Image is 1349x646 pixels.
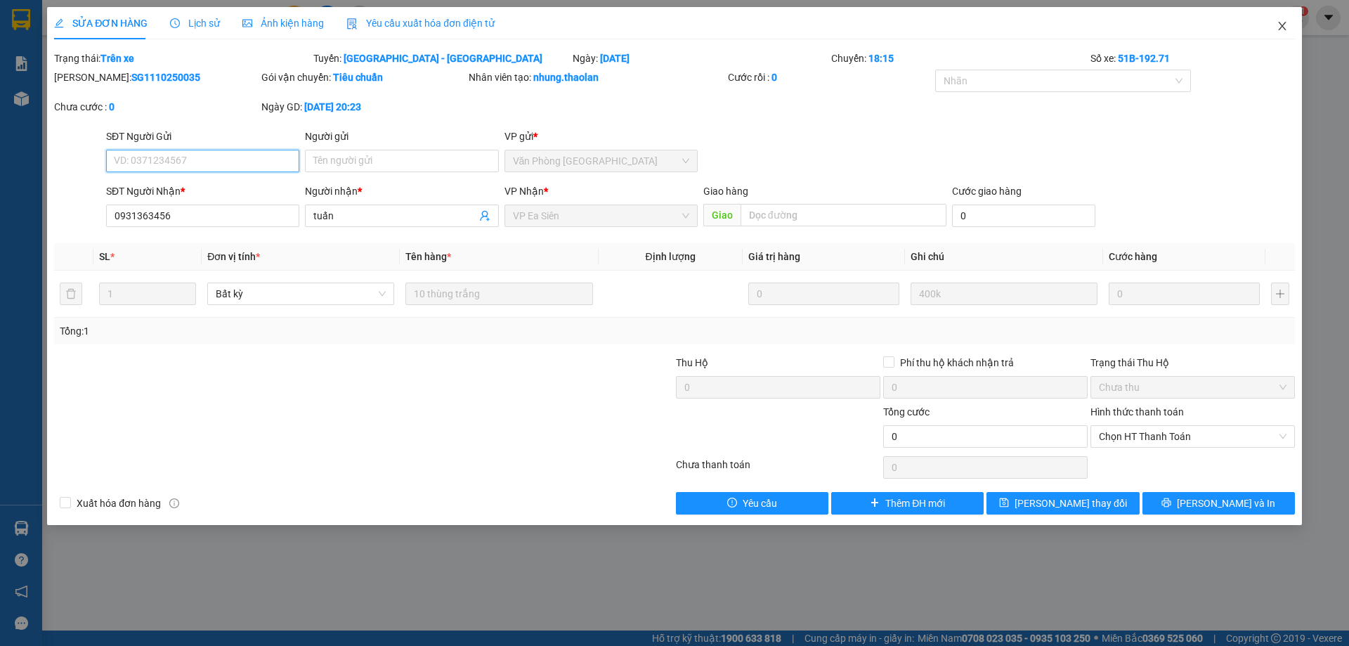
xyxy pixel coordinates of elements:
[883,406,930,418] span: Tổng cước
[830,51,1089,66] div: Chuyến:
[261,99,466,115] div: Ngày GD:
[54,18,64,28] span: edit
[1161,498,1171,509] span: printer
[676,357,708,368] span: Thu Hộ
[674,457,882,482] div: Chưa thanh toán
[106,129,299,144] div: SĐT Người Gửi
[1099,377,1286,398] span: Chưa thu
[1142,492,1295,515] button: printer[PERSON_NAME] và In
[170,18,220,29] span: Lịch sử
[242,18,252,28] span: picture
[100,53,134,64] b: Trên xe
[170,18,180,28] span: clock-circle
[131,72,200,83] b: SG1110250035
[405,283,592,305] input: VD: Bàn, Ghế
[405,251,451,262] span: Tên hàng
[986,492,1139,515] button: save[PERSON_NAME] thay đổi
[1015,496,1127,511] span: [PERSON_NAME] thay đổi
[870,498,880,509] span: plus
[513,150,689,172] span: Văn Phòng Sài Gòn
[911,283,1097,305] input: Ghi Chú
[894,355,1019,370] span: Phí thu hộ khách nhận trả
[1099,426,1286,447] span: Chọn HT Thanh Toán
[1271,283,1289,305] button: plus
[1089,51,1296,66] div: Số xe:
[1177,496,1275,511] span: [PERSON_NAME] và In
[676,492,828,515] button: exclamation-circleYêu cầu
[728,70,932,85] div: Cước rồi :
[504,129,698,144] div: VP gửi
[905,243,1103,271] th: Ghi chú
[1263,7,1302,46] button: Close
[7,84,162,104] li: Thảo Lan
[885,496,945,511] span: Thêm ĐH mới
[727,498,737,509] span: exclamation-circle
[748,283,899,305] input: 0
[703,204,741,226] span: Giao
[533,72,599,83] b: nhung.thaolan
[54,99,259,115] div: Chưa cước :
[54,18,148,29] span: SỬA ĐƠN HÀNG
[7,104,162,124] li: In ngày: 12:07 13/10
[999,498,1009,509] span: save
[600,53,630,64] b: [DATE]
[106,183,299,199] div: SĐT Người Nhận
[513,205,689,226] span: VP Ea Siên
[1109,251,1157,262] span: Cước hàng
[304,101,361,112] b: [DATE] 20:23
[169,498,179,508] span: info-circle
[216,283,386,304] span: Bất kỳ
[312,51,571,66] div: Tuyến:
[207,251,260,262] span: Đơn vị tính
[54,70,259,85] div: [PERSON_NAME]:
[305,183,498,199] div: Người nhận
[868,53,894,64] b: 18:15
[504,186,544,197] span: VP Nhận
[743,496,777,511] span: Yêu cầu
[571,51,830,66] div: Ngày:
[242,18,324,29] span: Ảnh kiện hàng
[344,53,542,64] b: [GEOGRAPHIC_DATA] - [GEOGRAPHIC_DATA]
[952,205,1095,227] input: Cước giao hàng
[646,251,696,262] span: Định lượng
[1090,406,1184,418] label: Hình thức thanh toán
[1090,355,1295,370] div: Trạng thái Thu Hộ
[346,18,358,30] img: icon
[1118,53,1170,64] b: 51B-192.71
[60,323,521,339] div: Tổng: 1
[109,101,115,112] b: 0
[479,210,490,221] span: user-add
[71,496,167,511] span: Xuất hóa đơn hàng
[952,186,1022,197] label: Cước giao hàng
[53,51,312,66] div: Trạng thái:
[831,492,984,515] button: plusThêm ĐH mới
[469,70,725,85] div: Nhân viên tạo:
[261,70,466,85] div: Gói vận chuyển:
[703,186,748,197] span: Giao hàng
[1277,20,1288,32] span: close
[99,251,110,262] span: SL
[741,204,946,226] input: Dọc đường
[60,283,82,305] button: delete
[1109,283,1260,305] input: 0
[771,72,777,83] b: 0
[748,251,800,262] span: Giá trị hàng
[346,18,495,29] span: Yêu cầu xuất hóa đơn điện tử
[305,129,498,144] div: Người gửi
[333,72,383,83] b: Tiêu chuẩn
